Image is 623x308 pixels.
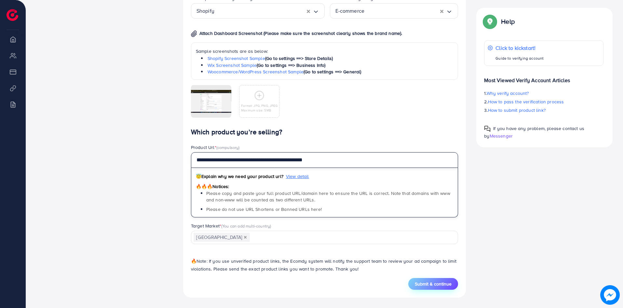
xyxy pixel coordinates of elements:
p: 2. [484,98,603,106]
a: Shopify Screenshot Sample [208,55,265,62]
span: Submit & continue [415,281,452,287]
img: image [600,285,620,305]
span: View detail [286,173,309,180]
button: Submit & continue [408,278,458,290]
p: Guide to verifying account [495,54,544,62]
span: [GEOGRAPHIC_DATA] [194,233,250,242]
span: 🔥🔥🔥 [196,183,212,190]
img: Popup guide [484,125,491,132]
label: Target Market [191,223,271,229]
button: Clear Selected [440,7,443,15]
p: Click to kickstart! [495,44,544,52]
span: (Go to settings ==> Business Info) [257,62,325,68]
button: Deselect Pakistan [244,236,247,239]
span: (You can add multi-country) [221,223,271,229]
span: (Go to settings ==> Store Details) [265,55,333,62]
p: Help [501,18,515,25]
img: Popup guide [484,16,496,27]
span: Messenger [490,133,513,139]
input: Search for option [214,6,307,16]
p: Maximum size: 5MB [241,108,278,112]
span: Notices: [196,183,229,190]
input: Search for option [251,232,450,242]
span: How to submit product link? [488,107,546,113]
img: logo [7,9,18,21]
p: 1. [484,89,603,97]
p: 3. [484,106,603,114]
p: Format: JPG, PNG, JPEG [241,103,278,108]
span: Attach Dashboard Screenshot (Please make sure the screenshot clearly shows the brand name). [199,30,402,37]
span: E-commerce [335,6,365,16]
span: (Go to settings ==> General) [304,68,361,75]
img: img [191,30,197,37]
p: Sample screenshots are as below: [196,47,454,55]
div: Search for option [191,231,458,244]
h4: Which product you’re selling? [191,128,458,136]
span: Please do not use URL Shortens or Banned URLs here! [206,206,322,213]
span: 😇 [196,173,201,180]
span: Shopify [196,6,214,16]
div: Search for option [330,3,458,19]
span: Why verify account? [487,90,529,96]
button: Clear Selected [307,7,310,15]
span: How to pass the verification process [488,98,564,105]
p: Note: If you use unverified product links, the Ecomdy system will notify the support team to revi... [191,257,458,273]
div: Search for option [191,3,325,19]
span: Please copy and paste your full product URL/domain here to ensure the URL is correct. Note that d... [206,190,450,203]
span: (compulsory) [216,144,240,150]
span: If you have any problem, please contact us by [484,125,584,139]
a: Woocommerce/WordPress Screenshot Sample [208,68,304,75]
p: Most Viewed Verify Account Articles [484,71,603,84]
input: Search for option [364,6,440,16]
a: Wix Screenshot Sample [208,62,257,68]
label: Product Url [191,144,240,151]
span: Explain why we need your product url? [196,173,283,180]
span: 🔥 [191,258,196,264]
img: img uploaded [191,90,231,113]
